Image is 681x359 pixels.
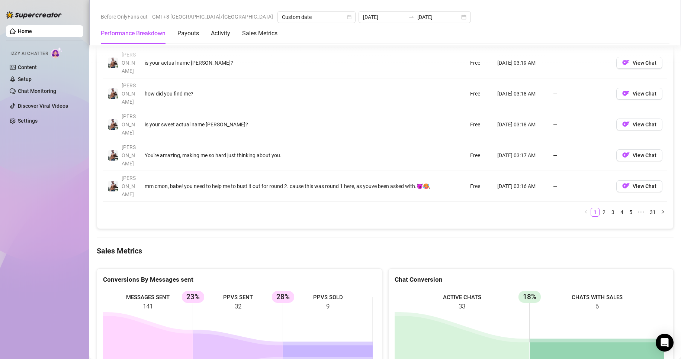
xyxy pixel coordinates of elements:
div: Activity [211,29,230,38]
span: swap-right [408,14,414,20]
div: is your sweet actual name [PERSON_NAME]? [145,120,431,129]
button: OFView Chat [616,149,662,161]
span: Before OnlyFans cut [101,11,148,22]
a: Home [18,28,32,34]
a: Setup [18,76,32,82]
img: JUSTIN [108,58,118,68]
li: 3 [608,208,617,217]
a: Content [18,64,37,70]
input: Start date [363,13,405,21]
span: View Chat [633,91,656,97]
td: — [549,109,612,140]
img: OF [622,182,630,190]
span: Izzy AI Chatter [10,50,48,57]
button: OFView Chat [616,57,662,69]
td: Free [466,48,493,78]
a: 1 [591,208,599,216]
a: Settings [18,118,38,124]
td: Free [466,140,493,171]
a: OFView Chat [616,92,662,98]
span: to [408,14,414,20]
div: is your actual name [PERSON_NAME]? [145,59,431,67]
li: 31 [647,208,658,217]
div: Chat Conversion [395,275,668,285]
div: Open Intercom Messenger [656,334,674,352]
a: OFView Chat [616,123,662,129]
td: — [549,171,612,202]
td: Free [466,171,493,202]
a: Discover Viral Videos [18,103,68,109]
td: Free [466,78,493,109]
span: View Chat [633,122,656,127]
span: [PERSON_NAME] [122,144,136,166]
td: [DATE] 03:16 AM [493,171,549,202]
button: right [658,208,667,217]
td: Free [466,109,493,140]
span: GMT+8 [GEOGRAPHIC_DATA]/[GEOGRAPHIC_DATA] [152,11,273,22]
span: View Chat [633,60,656,66]
button: OFView Chat [616,180,662,192]
input: End date [417,13,460,21]
img: OF [622,120,630,128]
span: View Chat [633,183,656,189]
img: JUSTIN [108,181,118,191]
span: [PERSON_NAME] [122,175,136,197]
td: [DATE] 03:18 AM [493,109,549,140]
span: ••• [635,208,647,217]
div: Sales Metrics [242,29,277,38]
span: Custom date [282,12,351,23]
span: View Chat [633,152,656,158]
span: calendar [347,15,351,19]
div: how did you find me? [145,90,431,98]
a: OFView Chat [616,61,662,67]
li: Next 5 Pages [635,208,647,217]
button: OFView Chat [616,119,662,130]
span: [PERSON_NAME] [122,113,136,136]
td: — [549,48,612,78]
li: 4 [617,208,626,217]
li: Previous Page [582,208,591,217]
h4: Sales Metrics [97,246,674,256]
img: logo-BBDzfeDw.svg [6,11,62,19]
div: You're amazing, making me so hard just thinking about you. [145,151,431,159]
img: OF [622,59,630,66]
div: Performance Breakdown [101,29,166,38]
a: 3 [609,208,617,216]
button: left [582,208,591,217]
img: OF [622,151,630,159]
td: — [549,140,612,171]
div: mm cmon, babe! you need to help me to bust it out for round 2. cause this was round 1 here, as yo... [145,182,431,190]
button: OFView Chat [616,88,662,100]
td: [DATE] 03:18 AM [493,78,549,109]
img: AI Chatter [51,47,62,58]
span: [PERSON_NAME] [122,83,136,105]
span: right [661,210,665,214]
div: Conversions By Messages sent [103,275,376,285]
td: — [549,78,612,109]
a: 5 [627,208,635,216]
img: JUSTIN [108,119,118,130]
td: [DATE] 03:19 AM [493,48,549,78]
span: [PERSON_NAME] [122,52,136,74]
div: Payouts [177,29,199,38]
a: OFView Chat [616,185,662,191]
img: JUSTIN [108,88,118,99]
img: OF [622,90,630,97]
li: Next Page [658,208,667,217]
a: Chat Monitoring [18,88,56,94]
td: [DATE] 03:17 AM [493,140,549,171]
a: OFView Chat [616,154,662,160]
li: 2 [600,208,608,217]
li: 5 [626,208,635,217]
a: 31 [648,208,658,216]
span: left [584,210,588,214]
a: 4 [618,208,626,216]
a: 2 [600,208,608,216]
img: JUSTIN [108,150,118,161]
